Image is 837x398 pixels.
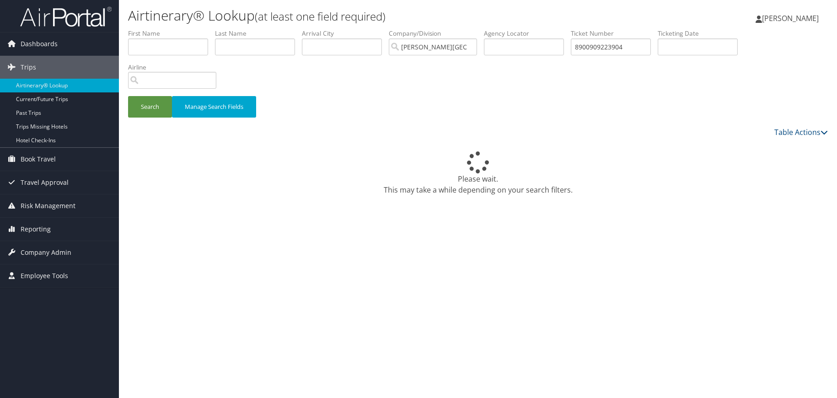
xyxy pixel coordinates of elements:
label: Ticketing Date [658,29,745,38]
a: Table Actions [774,127,828,137]
span: Dashboards [21,32,58,55]
label: Arrival City [302,29,389,38]
span: Trips [21,56,36,79]
h1: Airtinerary® Lookup [128,6,595,25]
label: Ticket Number [571,29,658,38]
label: Airline [128,63,223,72]
button: Search [128,96,172,118]
label: Last Name [215,29,302,38]
label: First Name [128,29,215,38]
a: [PERSON_NAME] [756,5,828,32]
button: Manage Search Fields [172,96,256,118]
span: Travel Approval [21,171,69,194]
span: Company Admin [21,241,71,264]
small: (at least one field required) [255,9,386,24]
span: [PERSON_NAME] [762,13,819,23]
span: Employee Tools [21,264,68,287]
span: Reporting [21,218,51,241]
span: Risk Management [21,194,75,217]
label: Company/Division [389,29,484,38]
span: Book Travel [21,148,56,171]
div: Please wait. This may take a while depending on your search filters. [128,151,828,195]
img: airportal-logo.png [20,6,112,27]
label: Agency Locator [484,29,571,38]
